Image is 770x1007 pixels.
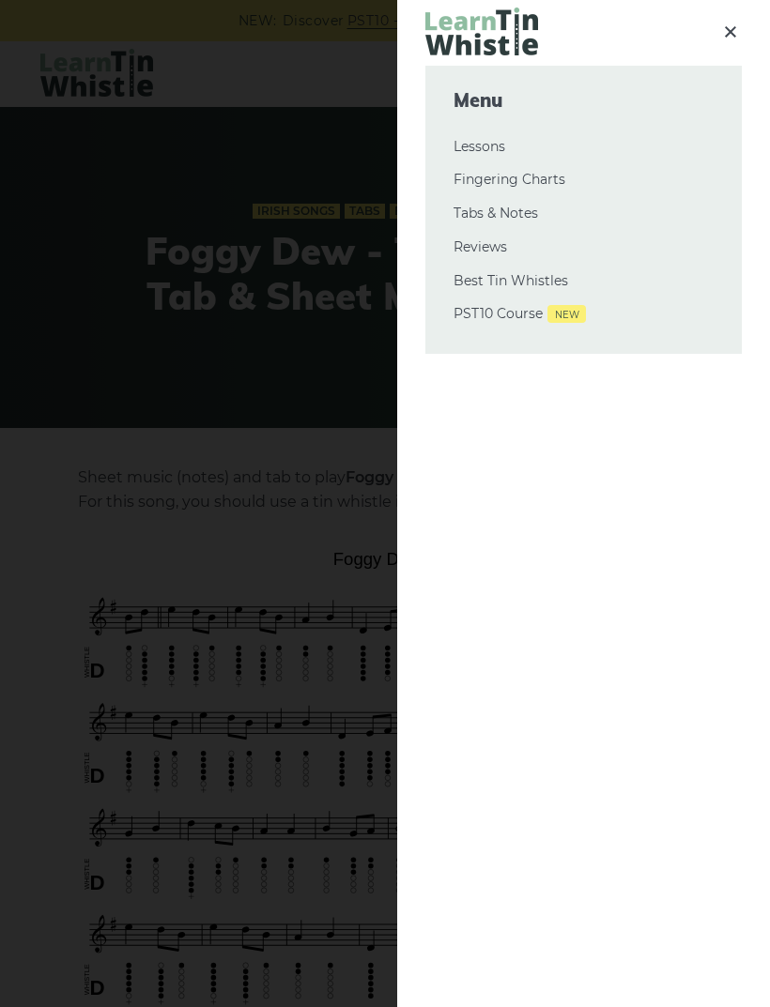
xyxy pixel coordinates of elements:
[454,87,714,114] span: Menu
[425,8,538,55] img: LearnTinWhistle.com
[425,37,538,60] a: LearnTinWhistle.com
[454,270,714,293] a: Best Tin Whistles
[454,136,714,159] a: Lessons
[454,303,714,326] a: PST10 CourseNew
[454,203,714,225] a: Tabs & Notes
[454,236,714,259] a: Reviews
[454,169,714,191] a: Fingering Charts
[547,305,586,323] span: New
